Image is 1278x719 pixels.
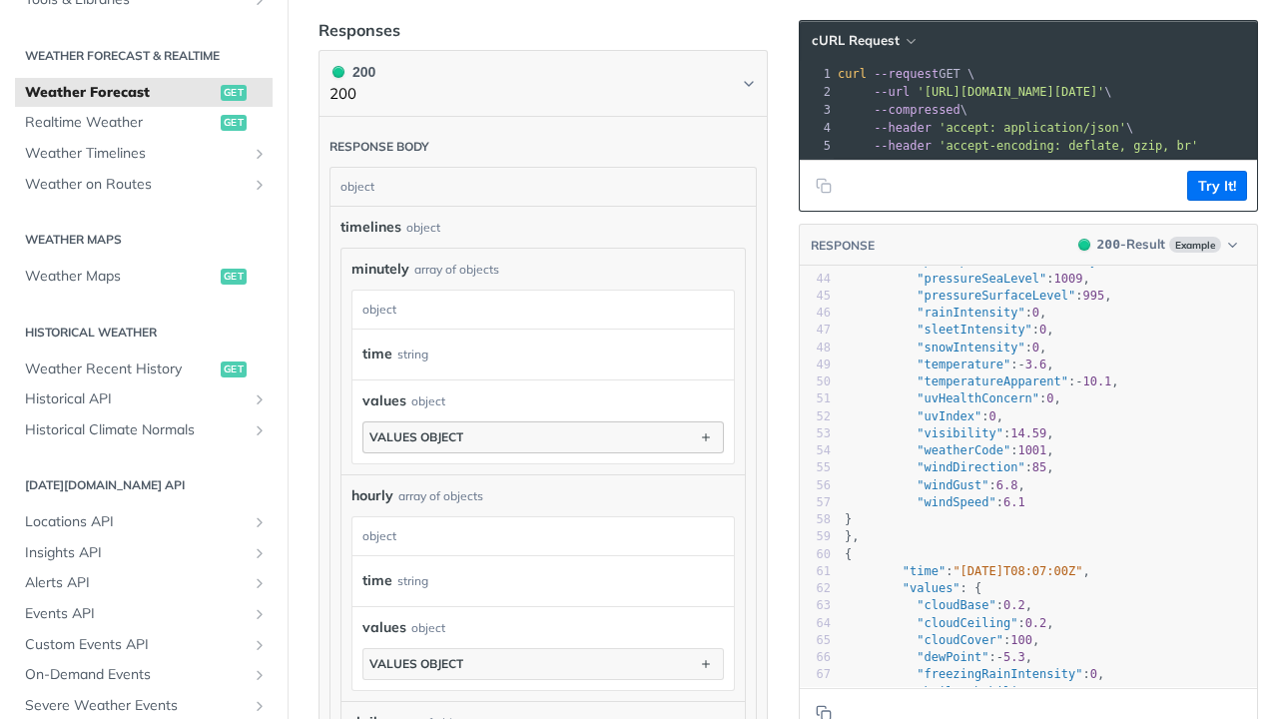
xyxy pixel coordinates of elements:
[15,415,273,445] a: Historical Climate NormalsShow subpages for Historical Climate Normals
[252,667,268,683] button: Show subpages for On-Demand Events
[838,67,867,81] span: curl
[1082,374,1111,388] span: 10.1
[252,698,268,714] button: Show subpages for Severe Weather Events
[15,355,273,384] a: Weather Recent Historyget
[845,409,1003,423] span: : ,
[252,422,268,438] button: Show subpages for Historical Climate Normals
[800,563,831,580] div: 61
[1097,235,1165,255] div: - Result
[800,580,831,597] div: 62
[917,616,1017,630] span: "cloudCeiling"
[25,175,247,195] span: Weather on Routes
[369,429,463,444] div: values object
[1032,306,1039,320] span: 0
[845,616,1054,630] span: : ,
[874,85,910,99] span: --url
[25,665,247,685] span: On-Demand Events
[800,649,831,666] div: 66
[845,443,1054,457] span: : ,
[411,619,445,637] div: object
[845,667,1104,681] span: : ,
[1025,358,1047,371] span: 3.6
[800,459,831,476] div: 55
[1003,495,1025,509] span: 6.1
[25,83,216,103] span: Weather Forecast
[800,632,831,649] div: 65
[800,101,834,119] div: 3
[15,507,273,537] a: Locations APIShow subpages for Locations API
[800,528,831,545] div: 59
[252,391,268,407] button: Show subpages for Historical API
[329,83,375,106] p: 200
[903,564,946,578] span: "time"
[845,529,860,543] span: },
[25,420,247,440] span: Historical Climate Normals
[845,547,852,561] span: {
[845,272,1090,286] span: : ,
[800,373,831,390] div: 50
[845,289,1111,303] span: : ,
[917,495,995,509] span: "windSpeed"
[917,323,1032,337] span: "sleetIntensity"
[25,512,247,532] span: Locations API
[15,78,273,108] a: Weather Forecastget
[800,271,831,288] div: 44
[810,236,876,256] button: RESPONSE
[1078,239,1090,251] span: 200
[351,485,393,506] span: hourly
[25,696,247,716] span: Severe Weather Events
[838,121,1133,135] span: \
[252,606,268,622] button: Show subpages for Events API
[398,487,483,505] div: array of objects
[1017,358,1024,371] span: -
[351,259,409,280] span: minutely
[845,426,1054,440] span: : ,
[252,177,268,193] button: Show subpages for Weather on Routes
[800,357,831,373] div: 49
[917,409,981,423] span: "uvIndex"
[917,289,1075,303] span: "pressureSurfaceLevel"
[800,322,831,339] div: 47
[15,630,273,660] a: Custom Events APIShow subpages for Custom Events API
[15,139,273,169] a: Weather TimelinesShow subpages for Weather Timelines
[25,543,247,563] span: Insights API
[845,633,1039,647] span: : ,
[221,115,247,131] span: get
[800,408,831,425] div: 52
[1046,685,1068,699] span: 0.8
[800,340,831,357] div: 48
[845,306,1046,320] span: : ,
[1075,374,1082,388] span: -
[810,171,838,201] button: Copy to clipboard
[874,103,960,117] span: --compressed
[874,67,939,81] span: --request
[1082,289,1104,303] span: 995
[252,545,268,561] button: Show subpages for Insights API
[25,144,247,164] span: Weather Timelines
[15,324,273,342] h2: Historical Weather
[874,139,932,153] span: --header
[25,573,247,593] span: Alerts API
[1003,650,1025,664] span: 5.3
[332,66,344,78] span: 200
[15,170,273,200] a: Weather on RoutesShow subpages for Weather on Routes
[996,650,1003,664] span: -
[1097,237,1120,252] span: 200
[838,103,967,117] span: \
[1032,460,1046,474] span: 85
[800,119,834,137] div: 4
[363,649,723,679] button: values object
[406,219,440,237] div: object
[1054,272,1083,286] span: 1009
[1187,171,1247,201] button: Try It!
[805,31,922,51] button: cURL Request
[845,512,852,526] span: }
[800,615,831,632] div: 64
[845,358,1054,371] span: : ,
[917,667,1082,681] span: "freezingRainIntensity"
[845,685,1075,699] span: : ,
[953,564,1082,578] span: "[DATE]T08:07:00Z"
[411,392,445,410] div: object
[800,390,831,407] div: 51
[340,217,401,238] span: timelines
